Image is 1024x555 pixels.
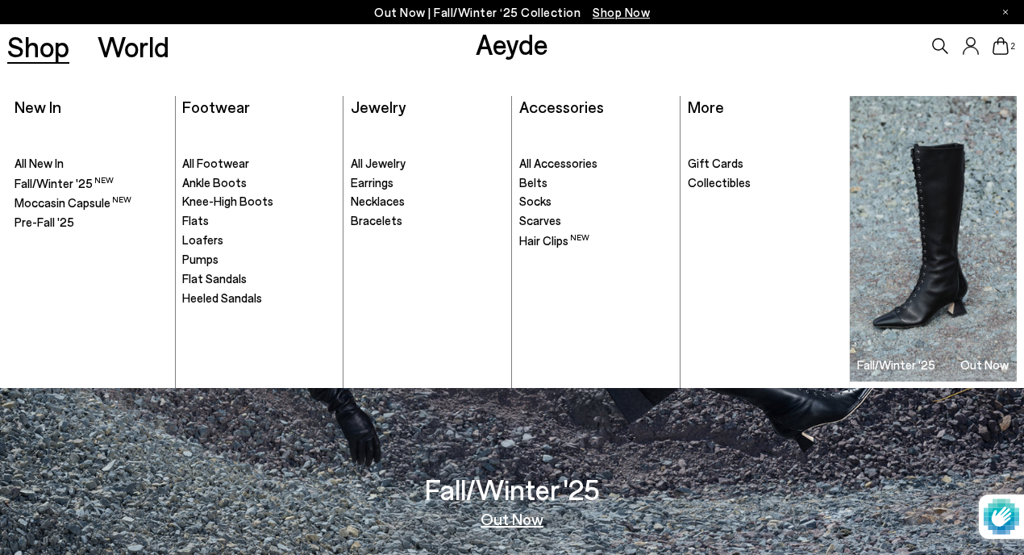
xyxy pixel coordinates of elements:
[15,215,168,231] a: Pre-Fall '25
[182,290,335,307] a: Heeled Sandals
[351,194,405,208] span: Necklaces
[476,27,548,61] a: Aeyde
[182,290,262,305] span: Heeled Sandals
[688,156,842,172] a: Gift Cards
[351,175,504,191] a: Earrings
[182,194,273,208] span: Knee-High Boots
[351,175,393,190] span: Earrings
[351,213,402,227] span: Bracelets
[688,156,743,170] span: Gift Cards
[481,511,543,527] a: Out Now
[351,194,504,210] a: Necklaces
[688,175,751,190] span: Collectibles
[182,156,335,172] a: All Footwear
[15,156,64,170] span: All New In
[519,213,672,229] a: Scarves
[98,32,169,61] a: World
[182,252,219,266] span: Pumps
[15,176,114,190] span: Fall/Winter '25
[15,156,168,172] a: All New In
[688,175,842,191] a: Collectibles
[519,97,604,116] a: Accessories
[519,156,597,170] span: All Accessories
[351,156,504,172] a: All Jewelry
[374,2,650,23] p: Out Now | Fall/Winter ‘25 Collection
[519,232,672,249] a: Hair Clips
[519,175,672,191] a: Belts
[519,213,561,227] span: Scarves
[351,97,406,116] a: Jewelry
[593,5,650,19] span: Navigate to /collections/new-in
[519,194,672,210] a: Socks
[182,175,335,191] a: Ankle Boots
[960,359,1009,371] h3: Out Now
[850,96,1018,381] img: Group_1295_900x.jpg
[351,213,504,229] a: Bracelets
[182,97,250,116] a: Footwear
[182,213,209,227] span: Flats
[519,194,552,208] span: Socks
[182,156,249,170] span: All Footwear
[688,97,724,116] a: More
[182,213,335,229] a: Flats
[351,156,406,170] span: All Jewelry
[182,271,247,286] span: Flat Sandals
[15,194,168,211] a: Moccasin Capsule
[15,175,168,192] a: Fall/Winter '25
[15,215,74,229] span: Pre-Fall '25
[182,232,223,247] span: Loafers
[857,359,935,371] h3: Fall/Winter '25
[519,175,547,190] span: Belts
[984,494,1019,539] img: Protected by hCaptcha
[519,233,589,248] span: Hair Clips
[1009,42,1017,51] span: 2
[182,194,335,210] a: Knee-High Boots
[425,475,600,503] h3: Fall/Winter '25
[15,195,131,210] span: Moccasin Capsule
[182,232,335,248] a: Loafers
[993,37,1009,55] a: 2
[182,175,247,190] span: Ankle Boots
[182,271,335,287] a: Flat Sandals
[519,156,672,172] a: All Accessories
[850,96,1018,381] a: Fall/Winter '25 Out Now
[7,32,69,61] a: Shop
[182,252,335,268] a: Pumps
[15,97,61,116] a: New In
